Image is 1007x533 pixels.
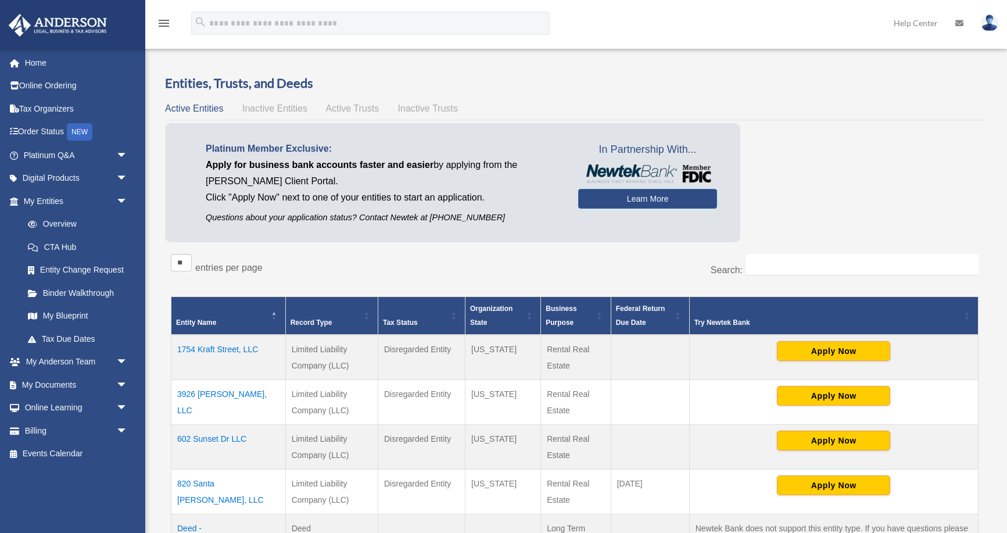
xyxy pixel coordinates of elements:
a: My Anderson Teamarrow_drop_down [8,350,145,374]
td: Rental Real Estate [541,380,611,425]
i: search [194,16,207,28]
th: Record Type: Activate to sort [285,297,378,335]
td: [DATE] [611,470,689,514]
a: Overview [16,213,134,236]
td: Limited Liability Company (LLC) [285,425,378,470]
div: NEW [67,123,92,141]
a: menu [157,20,171,30]
td: 820 Santa [PERSON_NAME], LLC [171,470,286,514]
img: NewtekBankLogoSM.png [584,164,711,183]
span: arrow_drop_down [116,373,139,397]
a: Platinum Q&Aarrow_drop_down [8,144,145,167]
a: Online Ordering [8,74,145,98]
td: [US_STATE] [465,380,541,425]
label: Search: [711,265,743,275]
button: Apply Now [777,475,890,495]
i: menu [157,16,171,30]
td: Limited Liability Company (LLC) [285,380,378,425]
a: Online Learningarrow_drop_down [8,396,145,420]
h3: Entities, Trusts, and Deeds [165,74,984,92]
td: [US_STATE] [465,470,541,514]
p: Questions about your application status? Contact Newtek at [PHONE_NUMBER] [206,210,561,225]
td: Disregarded Entity [378,335,465,380]
td: 602 Sunset Dr LLC [171,425,286,470]
span: Inactive Entities [242,103,307,113]
td: Rental Real Estate [541,335,611,380]
span: Inactive Trusts [398,103,458,113]
div: Try Newtek Bank [694,316,961,330]
th: Organization State: Activate to sort [465,297,541,335]
th: Entity Name: Activate to invert sorting [171,297,286,335]
label: entries per page [195,263,263,273]
p: Click "Apply Now" next to one of your entities to start an application. [206,189,561,206]
span: arrow_drop_down [116,189,139,213]
a: My Blueprint [16,305,139,328]
span: Organization State [470,305,513,327]
a: Home [8,51,145,74]
p: Platinum Member Exclusive: [206,141,561,157]
a: Learn More [578,189,717,209]
a: Order StatusNEW [8,120,145,144]
th: Business Purpose: Activate to sort [541,297,611,335]
th: Tax Status: Activate to sort [378,297,465,335]
span: Record Type [291,319,332,327]
td: [US_STATE] [465,335,541,380]
a: Binder Walkthrough [16,281,139,305]
img: Anderson Advisors Platinum Portal [5,14,110,37]
a: Tax Organizers [8,97,145,120]
td: 1754 Kraft Street, LLC [171,335,286,380]
button: Apply Now [777,431,890,450]
td: Disregarded Entity [378,380,465,425]
img: User Pic [981,15,998,31]
span: arrow_drop_down [116,419,139,443]
a: Tax Due Dates [16,327,139,350]
td: Rental Real Estate [541,470,611,514]
p: by applying from the [PERSON_NAME] Client Portal. [206,157,561,189]
td: Disregarded Entity [378,425,465,470]
span: In Partnership With... [578,141,717,159]
th: Federal Return Due Date: Activate to sort [611,297,689,335]
td: [US_STATE] [465,425,541,470]
span: Active Entities [165,103,223,113]
a: Events Calendar [8,442,145,466]
span: arrow_drop_down [116,350,139,374]
a: CTA Hub [16,235,139,259]
button: Apply Now [777,386,890,406]
a: Billingarrow_drop_down [8,419,145,442]
span: arrow_drop_down [116,396,139,420]
a: Digital Productsarrow_drop_down [8,167,145,190]
a: My Entitiesarrow_drop_down [8,189,139,213]
td: Limited Liability Company (LLC) [285,335,378,380]
th: Try Newtek Bank : Activate to sort [689,297,978,335]
td: 3926 [PERSON_NAME], LLC [171,380,286,425]
span: Business Purpose [546,305,576,327]
span: Apply for business bank accounts faster and easier [206,160,433,170]
td: Rental Real Estate [541,425,611,470]
span: arrow_drop_down [116,144,139,167]
td: Disregarded Entity [378,470,465,514]
span: Federal Return Due Date [616,305,665,327]
a: My Documentsarrow_drop_down [8,373,145,396]
button: Apply Now [777,341,890,361]
span: Tax Status [383,319,418,327]
a: Entity Change Request [16,259,139,282]
span: Active Trusts [326,103,379,113]
span: arrow_drop_down [116,167,139,191]
span: Entity Name [176,319,216,327]
td: Limited Liability Company (LLC) [285,470,378,514]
